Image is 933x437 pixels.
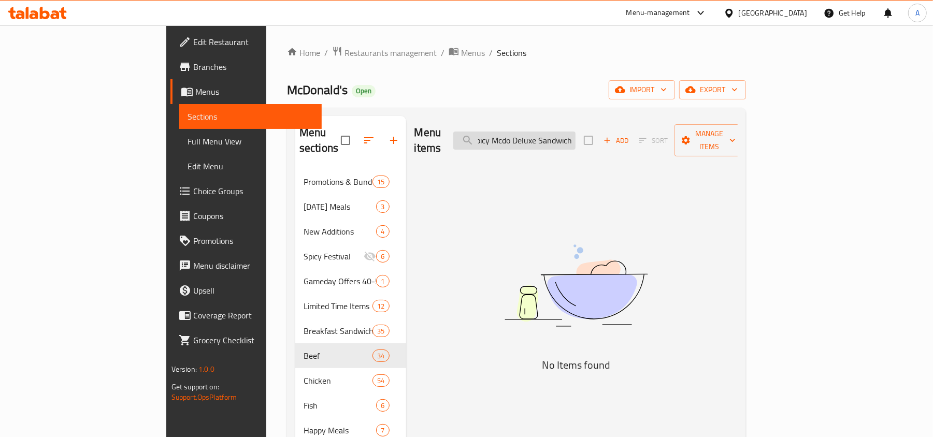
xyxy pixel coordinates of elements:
div: items [376,275,389,287]
span: Menus [461,47,485,59]
span: 1 [377,276,389,286]
div: [DATE] Meals3 [295,194,406,219]
span: Chicken [304,374,372,387]
div: Spicy Festival6 [295,244,406,269]
a: Promotions [170,228,322,253]
span: export [687,83,738,96]
span: New Additions [304,225,376,238]
span: Breakfast Sandwiches & Meals [304,325,372,337]
span: Restaurants management [345,47,437,59]
div: items [372,325,389,337]
div: Gameday Offers 40-50% Off1 [295,269,406,294]
span: Edit Restaurant [193,36,314,48]
div: Beef34 [295,343,406,368]
span: 6 [377,252,389,261]
div: [GEOGRAPHIC_DATA] [739,7,807,19]
div: Beef [304,349,372,362]
span: 1.0.0 [198,362,214,376]
a: Coverage Report [170,303,322,328]
span: Version: [171,362,197,376]
span: 7 [377,426,389,435]
div: Promotions & Bundle Meals15 [295,169,406,194]
button: Add [599,133,633,149]
span: 35 [373,326,389,336]
img: dish.svg [447,217,706,354]
a: Menus [449,46,485,60]
span: 6 [377,401,389,411]
div: New Additions4 [295,219,406,244]
span: Menu disclaimer [193,259,314,272]
button: Manage items [674,124,744,156]
a: Edit Restaurant [170,30,322,54]
button: Add section [381,128,406,153]
a: Restaurants management [332,46,437,60]
span: Branches [193,61,314,73]
span: Coupons [193,210,314,222]
div: Chicken54 [295,368,406,393]
span: 54 [373,376,389,386]
span: Happy Meals [304,424,376,436]
span: Add item [599,133,633,149]
div: items [376,424,389,436]
a: Choice Groups [170,179,322,203]
a: Menus [170,79,322,104]
span: Fish [304,399,376,412]
a: Support.OpsPlatform [171,390,237,404]
span: A [915,7,920,19]
span: 34 [373,351,389,361]
span: Coverage Report [193,309,314,322]
div: items [376,200,389,213]
h2: Menu items [414,125,441,156]
span: Menus [195,85,314,98]
span: McDonald's [287,78,348,101]
a: Branches [170,54,322,79]
span: 15 [373,177,389,187]
a: Upsell [170,278,322,303]
h5: No Items found [447,357,706,373]
span: Promotions [193,235,314,247]
span: [DATE] Meals [304,200,376,213]
span: Sort sections [356,128,381,153]
span: Choice Groups [193,185,314,197]
span: Get support on: [171,380,219,394]
button: import [609,80,675,99]
span: Upsell [193,284,314,297]
span: Sections [188,110,314,123]
div: items [372,349,389,362]
span: Sections [497,47,526,59]
a: Sections [179,104,322,129]
span: Limited Time Items [304,300,372,312]
div: items [372,374,389,387]
a: Menu disclaimer [170,253,322,278]
span: Add [602,135,630,147]
input: search [453,132,576,150]
a: Grocery Checklist [170,328,322,353]
span: Sort items [633,133,674,149]
nav: breadcrumb [287,46,746,60]
span: import [617,83,667,96]
span: Promotions & Bundle Meals [304,176,372,188]
div: items [376,399,389,412]
li: / [489,47,493,59]
a: Full Menu View [179,129,322,154]
span: Grocery Checklist [193,334,314,346]
div: Menu-management [626,7,690,19]
div: Open [352,85,376,97]
span: Spicy Festival [304,250,364,263]
a: Coupons [170,203,322,228]
div: items [376,250,389,263]
span: 4 [377,227,389,237]
div: Limited Time Items12 [295,294,406,318]
div: items [376,225,389,238]
span: Gameday Offers 40-50% Off [304,275,376,287]
button: export [679,80,746,99]
span: Edit Menu [188,160,314,172]
div: Breakfast Sandwiches & Meals35 [295,318,406,343]
span: Open [352,86,376,95]
svg: Inactive section [364,250,376,263]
